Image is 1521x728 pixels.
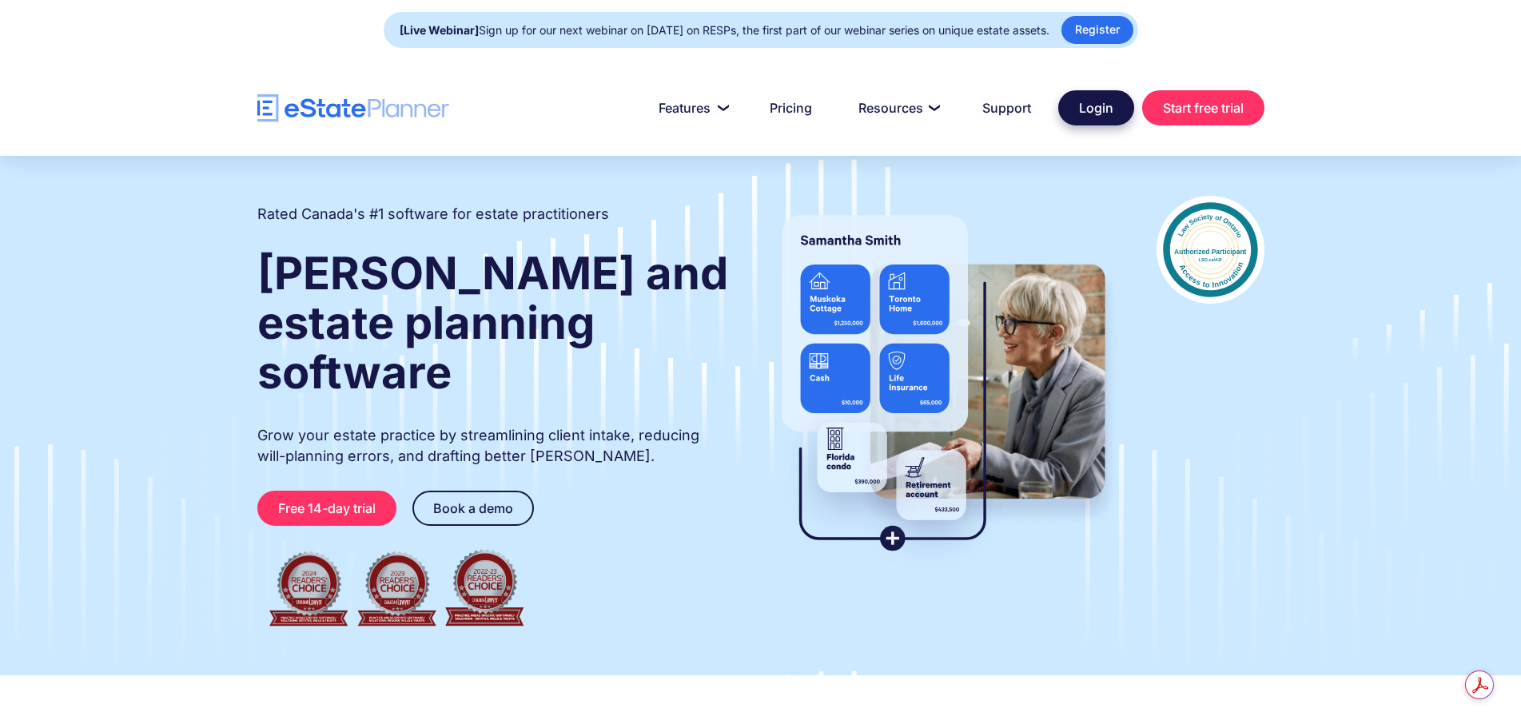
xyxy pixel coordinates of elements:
[400,19,1049,42] div: Sign up for our next webinar on [DATE] on RESPs, the first part of our webinar series on unique e...
[762,196,1125,571] img: estate planner showing wills to their clients, using eState Planner, a leading estate planning so...
[257,491,396,526] a: Free 14-day trial
[1061,16,1133,44] a: Register
[751,92,831,124] a: Pricing
[639,92,743,124] a: Features
[963,92,1050,124] a: Support
[257,246,728,400] strong: [PERSON_NAME] and estate planning software
[400,23,479,37] strong: [Live Webinar]
[1142,90,1264,125] a: Start free trial
[1058,90,1134,125] a: Login
[257,425,731,467] p: Grow your estate practice by streamlining client intake, reducing will-planning errors, and draft...
[257,204,609,225] h2: Rated Canada's #1 software for estate practitioners
[412,491,534,526] a: Book a demo
[839,92,955,124] a: Resources
[257,94,449,122] a: home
